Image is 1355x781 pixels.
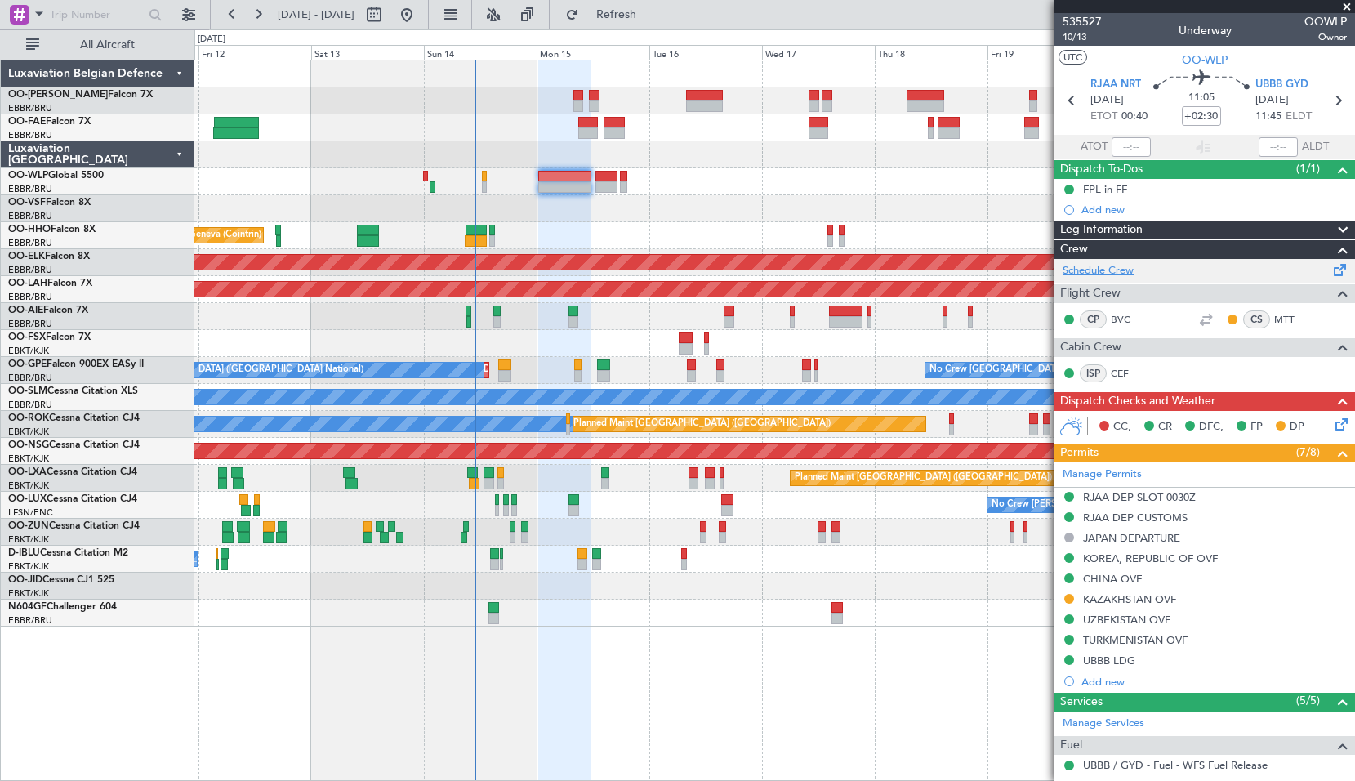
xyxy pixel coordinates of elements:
a: OO-HHOFalcon 8X [8,225,96,234]
a: Manage Services [1063,716,1144,732]
span: OO-SLM [8,386,47,396]
span: DP [1290,419,1304,435]
a: Manage Permits [1063,466,1142,483]
div: Underway [1179,22,1232,39]
span: (5/5) [1296,692,1320,709]
span: N604GF [8,602,47,612]
span: OO-VSF [8,198,46,208]
span: UBBB GYD [1255,77,1308,93]
div: Sat 13 [311,45,424,60]
span: [DATE] [1090,92,1124,109]
a: OO-FSXFalcon 7X [8,332,91,342]
span: Flight Crew [1060,284,1121,303]
div: CP [1080,310,1107,328]
div: Add new [1081,675,1347,689]
div: TURKMENISTAN OVF [1083,633,1188,647]
span: 11:45 [1255,109,1281,125]
a: EBBR/BRU [8,129,52,141]
div: No Crew [GEOGRAPHIC_DATA] ([GEOGRAPHIC_DATA] National) [929,358,1203,382]
div: Wed 17 [762,45,875,60]
div: CS [1243,310,1270,328]
a: OO-ZUNCessna Citation CJ4 [8,521,140,531]
span: OO-ELK [8,252,45,261]
div: FPL in FF [1083,182,1127,196]
span: Dispatch To-Dos [1060,160,1143,179]
span: Crew [1060,240,1088,259]
div: Add new [1081,203,1347,216]
span: 11:05 [1188,90,1215,106]
div: Planned Maint [GEOGRAPHIC_DATA] ([GEOGRAPHIC_DATA]) [573,412,831,436]
span: Dispatch Checks and Weather [1060,392,1215,411]
span: OO-ROK [8,413,49,423]
a: OO-GPEFalcon 900EX EASy II [8,359,144,369]
span: ALDT [1302,139,1329,155]
div: Sun 14 [424,45,537,60]
span: OO-AIE [8,306,43,315]
a: OO-NSGCessna Citation CJ4 [8,440,140,450]
span: OO-JID [8,575,42,585]
span: OO-LUX [8,494,47,504]
div: UBBB LDG [1083,654,1135,667]
a: EBBR/BRU [8,183,52,195]
span: RJAA NRT [1090,77,1141,93]
span: OO-ZUN [8,521,49,531]
span: Services [1060,693,1103,712]
span: OO-[PERSON_NAME] [8,90,108,100]
span: OO-FSX [8,332,46,342]
a: OO-LXACessna Citation CJ4 [8,467,137,477]
a: EBBR/BRU [8,210,52,222]
a: EBKT/KJK [8,560,49,573]
a: EBKT/KJK [8,426,49,438]
span: ETOT [1090,109,1117,125]
input: Trip Number [50,2,144,27]
span: [DATE] [1255,92,1289,109]
div: KOREA, REPUBLIC OF OVF [1083,551,1218,565]
div: ISP [1080,364,1107,382]
span: Permits [1060,444,1099,462]
div: [DATE] [198,33,225,47]
a: UBBB / GYD - Fuel - WFS Fuel Release [1083,758,1268,772]
a: EBKT/KJK [8,587,49,600]
div: No Crew [PERSON_NAME] ([PERSON_NAME]) [992,493,1188,517]
span: All Aircraft [42,39,172,51]
span: 00:40 [1121,109,1148,125]
span: OOWLP [1304,13,1347,30]
span: OO-HHO [8,225,51,234]
div: Thu 18 [875,45,987,60]
a: EBKT/KJK [8,453,49,465]
div: UZBEKISTAN OVF [1083,613,1170,627]
span: Leg Information [1060,221,1143,239]
span: 535527 [1063,13,1102,30]
span: ELDT [1286,109,1312,125]
a: EBBR/BRU [8,102,52,114]
span: OO-NSG [8,440,49,450]
a: OO-JIDCessna CJ1 525 [8,575,114,585]
button: UTC [1059,50,1087,65]
span: Fuel [1060,736,1082,755]
span: Refresh [582,9,651,20]
div: CHINA OVF [1083,572,1142,586]
span: DFC, [1199,419,1224,435]
a: D-IBLUCessna Citation M2 [8,548,128,558]
a: EBBR/BRU [8,318,52,330]
a: OO-LAHFalcon 7X [8,279,92,288]
span: OO-GPE [8,359,47,369]
span: OO-WLP [1182,51,1228,69]
a: OO-SLMCessna Citation XLS [8,386,138,396]
a: OO-ELKFalcon 8X [8,252,90,261]
div: No Crew [GEOGRAPHIC_DATA] ([GEOGRAPHIC_DATA] National) [90,358,363,382]
a: Schedule Crew [1063,263,1134,279]
a: OO-[PERSON_NAME]Falcon 7X [8,90,153,100]
a: EBKT/KJK [8,533,49,546]
button: Refresh [558,2,656,28]
span: OO-LXA [8,467,47,477]
a: EBKT/KJK [8,345,49,357]
span: ATOT [1081,139,1108,155]
a: OO-VSFFalcon 8X [8,198,91,208]
div: JAPAN DEPARTURE [1083,531,1180,545]
input: --:-- [1112,137,1151,157]
a: LFSN/ENC [8,507,53,519]
a: EBBR/BRU [8,291,52,303]
span: CR [1158,419,1172,435]
span: D-IBLU [8,548,40,558]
